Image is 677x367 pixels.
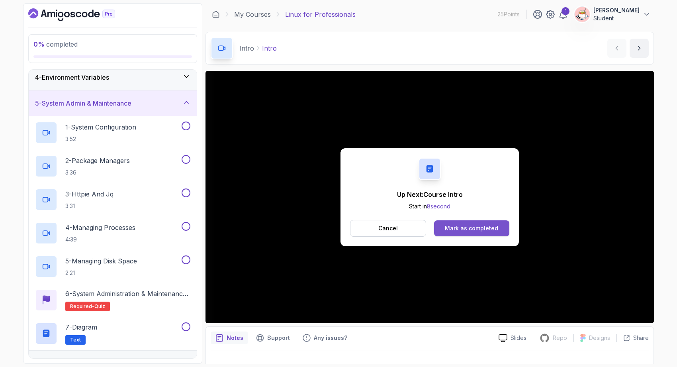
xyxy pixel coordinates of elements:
[445,224,498,232] div: Mark as completed
[630,39,649,58] button: next content
[35,188,190,211] button: 3-Httpie And Jq3:31
[397,202,463,210] p: Start in
[212,10,220,18] a: Dashboard
[558,10,568,19] a: 1
[65,269,137,277] p: 2:21
[35,155,190,177] button: 2-Package Managers3:36
[574,6,651,22] button: user profile image[PERSON_NAME]Student
[65,223,135,232] p: 4 - Managing Processes
[350,220,426,237] button: Cancel
[492,334,533,342] a: Slides
[28,8,133,21] a: Dashboard
[80,46,87,53] img: tab_keywords_by_traffic_grey.svg
[23,46,29,53] img: tab_domain_overview_orange.svg
[13,21,19,27] img: website_grey.svg
[227,334,243,342] p: Notes
[553,334,567,342] p: Repo
[29,65,197,90] button: 4-Environment Variables
[29,90,197,116] button: 5-System Admin & Maintenance
[35,255,190,278] button: 5-Managing Disk Space2:21
[593,6,640,14] p: [PERSON_NAME]
[633,334,649,342] p: Share
[65,289,190,298] p: 6 - System Administration & Maintenance Quiz
[94,303,105,310] span: quiz
[378,224,398,232] p: Cancel
[314,334,347,342] p: Any issues?
[22,13,39,19] div: v 4.0.25
[33,40,45,48] span: 0 %
[285,10,356,19] p: Linux for Professionals
[70,337,81,343] span: Text
[70,303,94,310] span: Required-
[239,43,254,53] p: Intro
[65,236,135,243] p: 4:39
[65,135,136,143] p: 3:52
[65,189,113,199] p: 3 - Httpie And Jq
[65,322,97,332] p: 7 - Diagram
[65,122,136,132] p: 1 - System Configuration
[211,332,248,344] button: notes button
[65,202,113,210] p: 3:31
[35,73,109,82] h3: 4 - Environment Variables
[427,203,450,210] span: 8 second
[33,40,78,48] span: completed
[13,13,19,19] img: logo_orange.svg
[32,47,71,52] div: Domain Overview
[251,332,295,344] button: Support button
[205,71,654,323] iframe: 1 - Intro
[35,122,190,144] button: 1-System Configuration3:52
[397,190,463,199] p: Up Next: Course Intro
[434,220,509,236] button: Mark as completed
[562,7,569,15] div: 1
[65,169,130,177] p: 3:36
[497,10,520,18] p: 25 Points
[262,43,277,53] p: Intro
[575,7,590,22] img: user profile image
[267,334,290,342] p: Support
[21,21,88,27] div: Domain: [DOMAIN_NAME]
[616,334,649,342] button: Share
[298,332,352,344] button: Feedback button
[234,10,271,19] a: My Courses
[35,98,131,108] h3: 5 - System Admin & Maintenance
[35,222,190,244] button: 4-Managing Processes4:39
[511,334,526,342] p: Slides
[589,334,610,342] p: Designs
[35,289,190,311] button: 6-System Administration & Maintenance QuizRequired-quiz
[593,14,640,22] p: Student
[65,156,130,165] p: 2 - Package Managers
[65,256,137,266] p: 5 - Managing Disk Space
[35,322,190,345] button: 7-DiagramText
[89,47,131,52] div: Keywords by Traffic
[607,39,626,58] button: previous content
